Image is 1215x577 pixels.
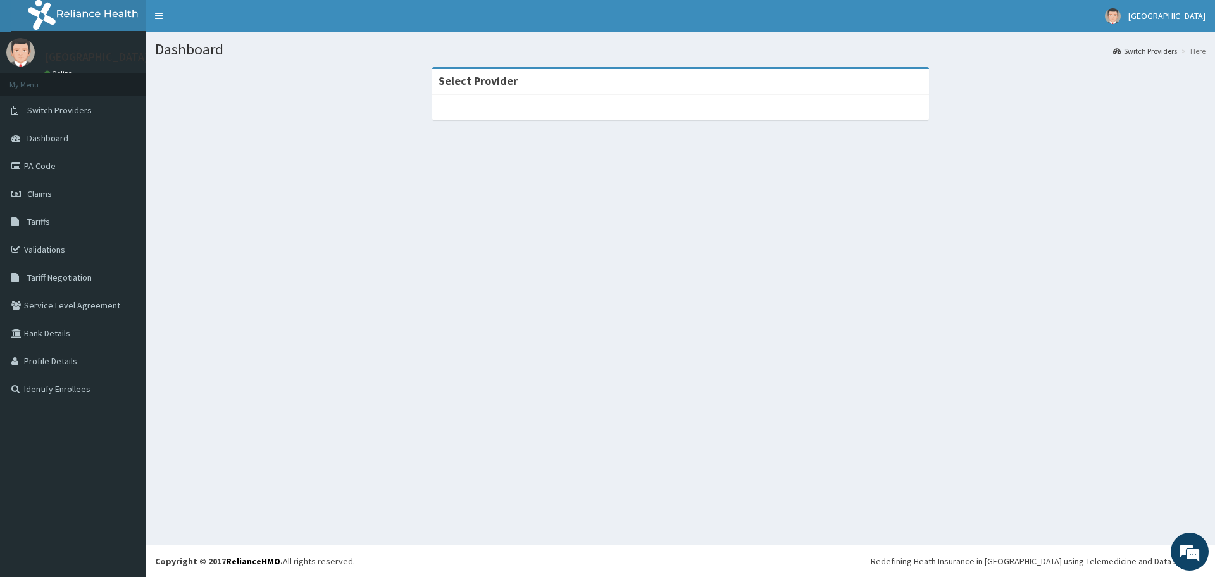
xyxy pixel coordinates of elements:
[1113,46,1177,56] a: Switch Providers
[6,38,35,67] img: User Image
[44,69,75,78] a: Online
[146,545,1215,577] footer: All rights reserved.
[27,105,92,116] span: Switch Providers
[27,132,68,144] span: Dashboard
[226,555,280,567] a: RelianceHMO
[439,73,518,88] strong: Select Provider
[155,555,283,567] strong: Copyright © 2017 .
[27,188,52,200] span: Claims
[44,51,149,63] p: [GEOGRAPHIC_DATA]
[155,41,1206,58] h1: Dashboard
[27,216,50,227] span: Tariffs
[1178,46,1206,56] li: Here
[871,555,1206,567] div: Redefining Heath Insurance in [GEOGRAPHIC_DATA] using Telemedicine and Data Science!
[1128,10,1206,22] span: [GEOGRAPHIC_DATA]
[1105,8,1121,24] img: User Image
[27,272,92,283] span: Tariff Negotiation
